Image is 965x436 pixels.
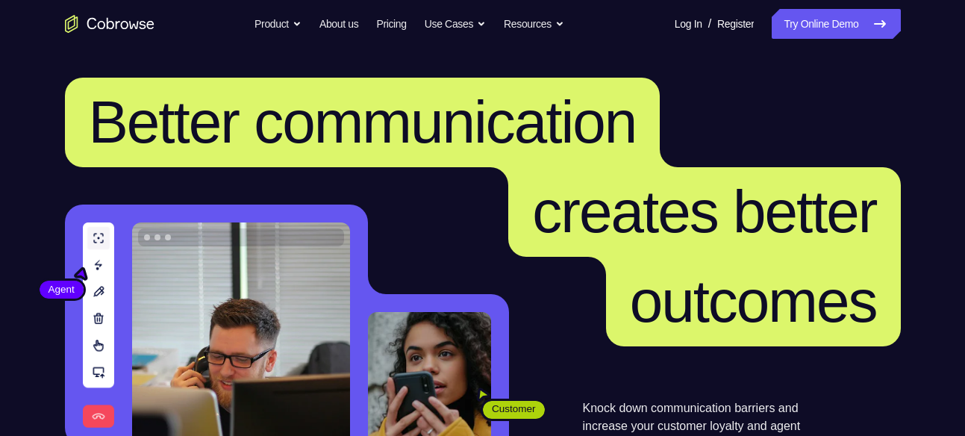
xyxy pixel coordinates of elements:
button: Resources [504,9,564,39]
span: / [708,15,711,33]
a: Try Online Demo [772,9,900,39]
a: Log In [675,9,702,39]
a: About us [319,9,358,39]
a: Go to the home page [65,15,154,33]
span: outcomes [630,268,877,334]
button: Product [254,9,302,39]
span: Better communication [89,89,637,155]
a: Register [717,9,754,39]
a: Pricing [376,9,406,39]
span: creates better [532,178,876,245]
button: Use Cases [425,9,486,39]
